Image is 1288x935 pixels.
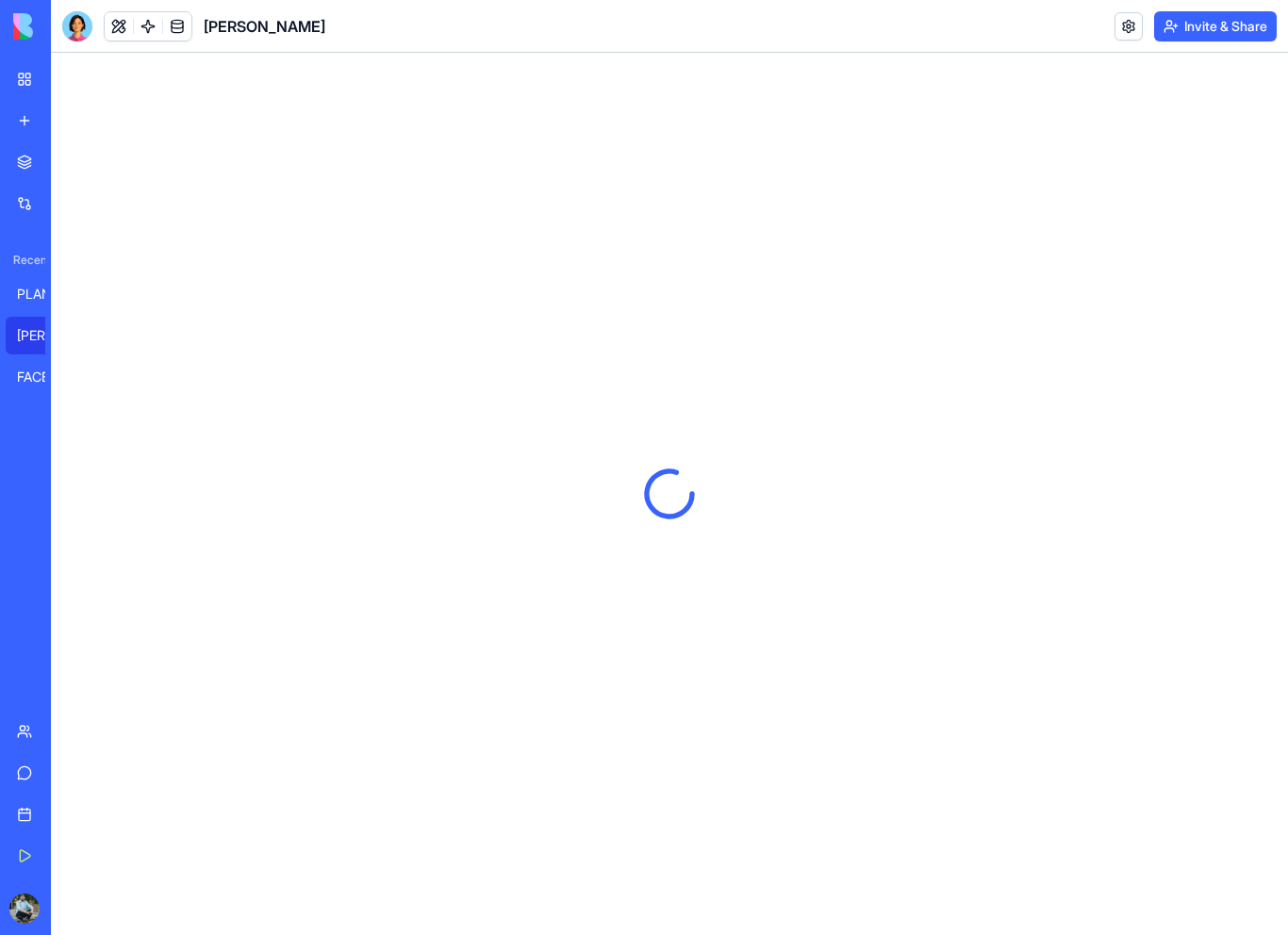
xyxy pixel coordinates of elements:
button: Invite & Share [1154,11,1277,41]
a: PLANEACION DE CONTENIDO [6,275,81,313]
img: logo [13,13,130,40]
div: [PERSON_NAME] [17,326,70,345]
a: [PERSON_NAME] [6,317,81,354]
span: Recent [6,253,45,268]
div: FACEBOOK RENT [17,368,70,386]
div: PLANEACION DE CONTENIDO [17,285,70,303]
span: [PERSON_NAME] [204,15,325,38]
img: ACg8ocJNHXTW_YLYpUavmfs3syqsdHTtPnhfTho5TN6JEWypo_6Vv8rXJA=s96-c [9,894,40,924]
a: FACEBOOK RENT [6,358,81,396]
